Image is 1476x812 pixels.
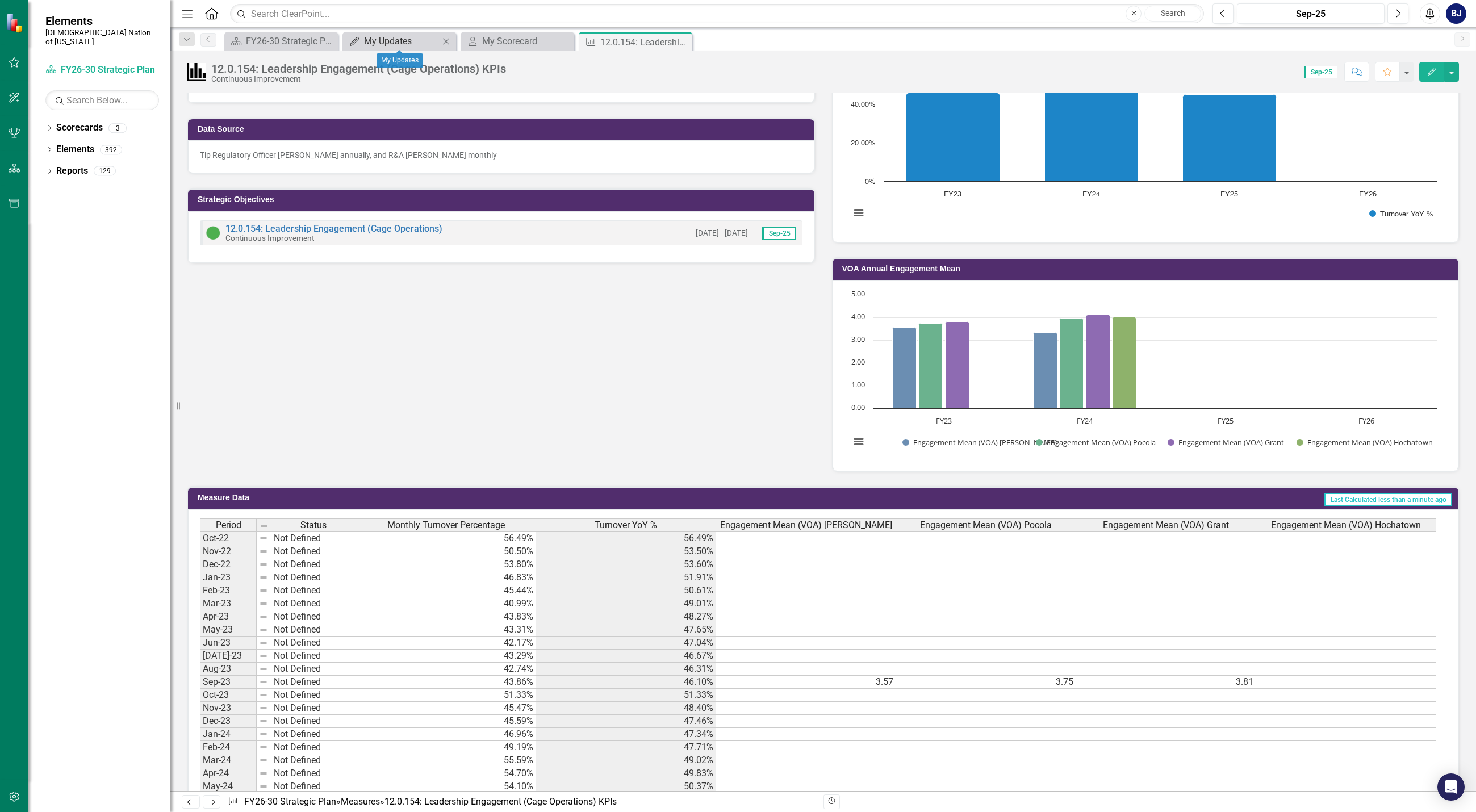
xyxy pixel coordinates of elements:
span: Sep-25 [1304,66,1337,78]
svg: Interactive chart [844,289,1442,459]
img: 8DAGhfEEPCf229AAAAAElFTkSuQmCC [259,651,268,660]
td: 48.40% [536,702,716,715]
td: 51.33% [356,689,536,702]
small: [DATE] - [DATE] [696,228,748,238]
td: Not Defined [271,610,356,623]
td: 51.91% [536,571,716,584]
button: Show Engagement Mean (VOA) Grant [1168,437,1284,447]
td: 56.49% [356,531,536,545]
div: 129 [94,166,116,176]
td: Mar-23 [200,597,257,610]
img: 8DAGhfEEPCf229AAAAAElFTkSuQmCC [259,534,268,543]
img: 8DAGhfEEPCf229AAAAAElFTkSuQmCC [259,560,268,569]
td: 46.31% [536,663,716,676]
td: Oct-22 [200,531,257,545]
path: FY25, 45.10583333. Turnover YoY %. [1182,95,1276,182]
td: 43.86% [356,676,536,689]
td: 55.59% [356,754,536,767]
td: 53.50% [536,545,716,558]
td: 49.19% [356,741,536,754]
img: 8DAGhfEEPCf229AAAAAElFTkSuQmCC [259,612,268,621]
div: 3 [108,123,127,133]
span: Engagement Mean (VOA) Pocola [920,520,1052,530]
div: My Scorecard [482,34,571,48]
button: Show Engagement Mean (VOA) Durant [902,437,1023,447]
td: 47.04% [536,637,716,650]
div: Continuous Improvement [211,75,506,83]
span: Search [1161,9,1185,18]
td: 51.33% [536,689,716,702]
td: Not Defined [271,715,356,728]
a: Reports [56,165,88,178]
img: CI Action Plan Approved/In Progress [206,226,220,240]
td: Sep-23 [200,676,257,689]
h3: VOA Annual Engagement Mean [842,265,1453,273]
a: My Updates [345,34,439,48]
img: 8DAGhfEEPCf229AAAAAElFTkSuQmCC [259,547,268,556]
td: Aug-23 [200,663,257,676]
text: FY26 [1358,416,1374,426]
td: Dec-23 [200,715,257,728]
td: Not Defined [271,741,356,754]
p: Tip Regulatory Officer [PERSON_NAME] annually, and R&A [PERSON_NAME] monthly [200,149,802,161]
img: Performance Management [187,63,206,81]
td: Not Defined [271,558,356,571]
img: 8DAGhfEEPCf229AAAAAElFTkSuQmCC [259,782,268,791]
text: FY26 [1358,191,1376,198]
span: Engagement Mean (VOA) Grant [1103,520,1229,530]
td: Nov-22 [200,545,257,558]
img: 8DAGhfEEPCf229AAAAAElFTkSuQmCC [259,690,268,700]
text: 2.00 [851,357,865,367]
text: 40.00% [851,101,875,108]
div: BJ [1446,3,1466,24]
td: Not Defined [271,676,356,689]
td: 45.47% [356,702,536,715]
a: My Scorecard [463,34,571,48]
img: 8DAGhfEEPCf229AAAAAElFTkSuQmCC [259,769,268,778]
span: Monthly Turnover Percentage [387,520,505,530]
div: 12.0.154: Leadership Engagement (Cage Operations) KPIs [384,796,617,807]
text: 20.00% [851,140,875,147]
path: FY24, 51.40166666. Turnover YoY %. [1044,83,1138,182]
td: Nov-23 [200,702,257,715]
td: Not Defined [271,663,356,676]
a: FY26-30 Strategic Plan [244,796,336,807]
td: [DATE]-23 [200,650,257,663]
td: Not Defined [271,689,356,702]
td: 50.37% [536,780,716,793]
text: 0.00 [851,402,865,412]
a: Measures [341,796,380,807]
button: Show Engagement Mean (VOA) Hochatown [1297,437,1432,447]
span: Period [216,520,241,530]
td: 50.61% [536,584,716,597]
text: 0% [865,178,875,186]
path: FY24, 3.33. Engagement Mean (VOA) Durant. [1033,333,1057,409]
td: 46.96% [356,728,536,741]
td: 48.27% [536,610,716,623]
h3: Data Source [198,125,809,133]
path: FY24, 4.12. Engagement Mean (VOA) Grant. [1086,315,1110,409]
div: Chart. Highcharts interactive chart. [844,289,1447,459]
path: FY24, 3.97. Engagement Mean (VOA) Pocola. [1059,319,1083,409]
td: 43.31% [356,623,536,637]
text: 5.00 [851,288,865,299]
td: 45.59% [356,715,536,728]
text: FY24 [1082,191,1099,198]
small: [DEMOGRAPHIC_DATA] Nation of [US_STATE] [45,28,159,47]
img: ClearPoint Strategy [6,13,26,33]
td: Not Defined [271,754,356,767]
td: 47.46% [536,715,716,728]
text: FY23 [936,416,952,426]
path: FY23, 46.10416666. Turnover YoY %. [906,93,1000,182]
span: Engagement Mean (VOA) [PERSON_NAME] [720,520,892,530]
img: 8DAGhfEEPCf229AAAAAElFTkSuQmCC [259,756,268,765]
td: 46.10% [536,676,716,689]
div: 12.0.154: Leadership Engagement (Cage Operations) KPIs [211,62,506,75]
td: Jan-23 [200,571,257,584]
text: FY25 [1218,416,1234,426]
td: Apr-24 [200,767,257,780]
td: Not Defined [271,767,356,780]
h3: Measure Data [198,493,557,502]
td: Not Defined [271,545,356,558]
a: Elements [56,143,94,156]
